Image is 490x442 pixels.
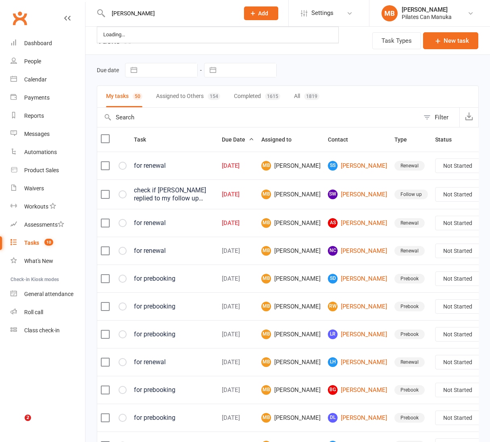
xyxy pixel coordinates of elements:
[261,161,271,171] span: MB
[10,321,85,340] a: Class kiosk mode
[44,239,53,246] span: 10
[261,329,321,339] span: [PERSON_NAME]
[24,203,48,210] div: Workouts
[394,357,425,367] div: Renewal
[222,135,254,144] button: Due Date
[133,93,142,100] div: 50
[328,357,338,367] span: LH
[328,385,338,395] span: BG
[24,76,47,83] div: Calendar
[10,198,85,216] a: Workouts
[10,71,85,89] a: Calendar
[328,135,357,144] button: Contact
[134,247,215,255] div: for renewal
[261,302,271,311] span: MB
[261,357,321,367] span: [PERSON_NAME]
[394,385,425,395] div: Prebook
[328,274,387,284] a: SD[PERSON_NAME]
[261,135,300,144] button: Assigned to
[10,179,85,198] a: Waivers
[402,6,452,13] div: [PERSON_NAME]
[394,246,425,256] div: Renewal
[234,86,280,107] button: Completed1615
[261,161,321,171] span: [PERSON_NAME]
[106,8,234,19] input: Search...
[10,52,85,71] a: People
[294,86,319,107] button: All1819
[382,5,398,21] div: MB
[328,302,387,311] a: RW[PERSON_NAME]
[328,246,338,256] span: NC
[222,303,254,310] div: [DATE]
[261,385,271,395] span: MB
[394,136,416,143] span: Type
[394,135,416,144] button: Type
[97,108,419,127] input: Search
[10,285,85,303] a: General attendance kiosk mode
[222,191,254,198] div: [DATE]
[10,8,30,28] a: Clubworx
[372,32,421,49] button: Task Types
[328,413,338,423] span: DL
[394,329,425,339] div: Prebook
[24,291,73,297] div: General attendance
[10,234,85,252] a: Tasks 10
[261,190,321,199] span: [PERSON_NAME]
[10,107,85,125] a: Reports
[244,6,278,20] button: Add
[261,190,271,199] span: MB
[222,163,254,169] div: [DATE]
[24,240,39,246] div: Tasks
[394,218,425,228] div: Renewal
[134,219,215,227] div: for renewal
[304,93,319,100] div: 1819
[261,329,271,339] span: MB
[10,125,85,143] a: Messages
[134,135,155,144] button: Task
[394,413,425,423] div: Prebook
[265,93,280,100] div: 1615
[134,330,215,338] div: for prebooking
[423,32,478,49] button: New task
[10,34,85,52] a: Dashboard
[24,185,44,192] div: Waivers
[402,13,452,21] div: Pilates Can Manuka
[10,216,85,234] a: Assessments
[328,329,338,339] span: LR
[419,108,459,127] button: Filter
[328,190,338,199] span: SW
[261,413,271,423] span: MB
[328,218,387,228] a: AS[PERSON_NAME]
[85,27,132,54] h1: Tasks
[10,303,85,321] a: Roll call
[222,415,254,421] div: [DATE]
[328,218,338,228] span: AS
[328,357,387,367] a: LH[PERSON_NAME]
[328,161,387,171] a: SS[PERSON_NAME]
[134,162,215,170] div: for renewal
[106,86,142,107] button: My tasks50
[261,357,271,367] span: MB
[261,136,300,143] span: Assigned to
[261,413,321,423] span: [PERSON_NAME]
[261,246,271,256] span: MB
[394,161,425,171] div: Renewal
[261,274,321,284] span: [PERSON_NAME]
[222,220,254,227] div: [DATE]
[222,387,254,394] div: [DATE]
[435,113,448,122] div: Filter
[156,86,220,107] button: Assigned to Others154
[10,161,85,179] a: Product Sales
[134,414,215,422] div: for prebooking
[261,302,321,311] span: [PERSON_NAME]
[222,136,254,143] span: Due Date
[8,415,27,434] iframe: Intercom live chat
[328,190,387,199] a: SW[PERSON_NAME]
[222,248,254,254] div: [DATE]
[435,136,461,143] span: Status
[24,40,52,46] div: Dashboard
[328,385,387,395] a: BG[PERSON_NAME]
[261,385,321,395] span: [PERSON_NAME]
[261,218,321,228] span: [PERSON_NAME]
[24,58,41,65] div: People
